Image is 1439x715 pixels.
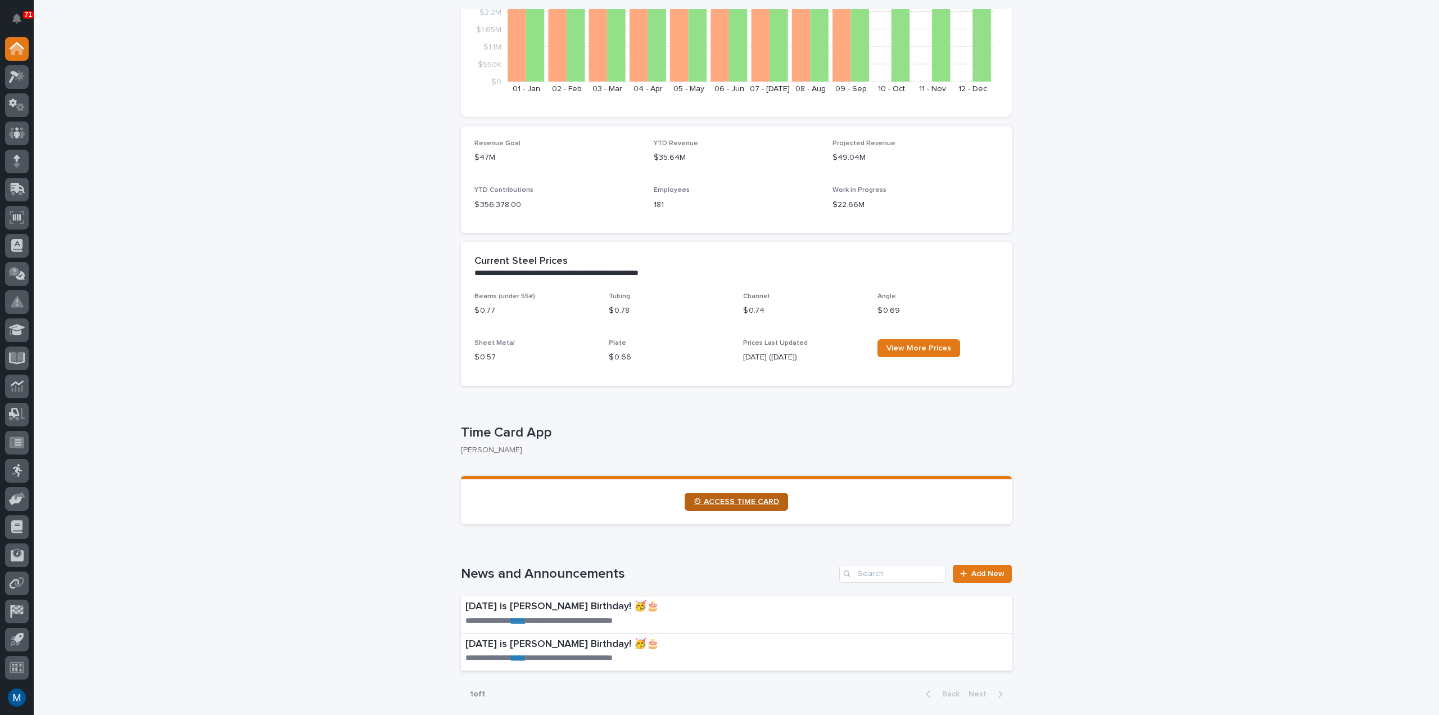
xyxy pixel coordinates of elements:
span: Back [935,690,960,698]
text: 10 - Oct [878,85,905,93]
text: 07 - [DATE] [750,85,790,93]
p: [DATE] is [PERSON_NAME] Birthday! 🥳🎂 [465,638,846,651]
span: Channel [743,293,770,300]
p: 1 of 1 [461,681,494,708]
span: Employees [654,187,690,194]
text: 01 - Jan [513,85,540,93]
span: YTD Contributions [474,187,533,194]
p: [DATE] ([DATE]) [743,352,864,363]
tspan: $2.2M [479,8,501,16]
text: 09 - Sep [835,85,867,93]
tspan: $1.1M [483,43,501,51]
span: Projected Revenue [832,140,895,147]
div: Notifications71 [14,14,29,32]
text: 11 - Nov [919,85,946,93]
p: 181 [654,199,820,211]
span: Plate [609,340,626,347]
p: $49.04M [832,152,998,164]
h1: News and Announcements [461,566,835,582]
text: 08 - Aug [795,85,826,93]
p: $ 0.66 [609,352,730,363]
span: Add New [971,570,1004,578]
tspan: $0 [491,78,501,86]
p: Time Card App [461,425,1007,441]
span: YTD Revenue [654,140,698,147]
span: Work in Progress [832,187,886,194]
span: ⏲ ACCESS TIME CARD [694,498,779,506]
p: $47M [474,152,640,164]
text: 12 - Dec [958,85,987,93]
p: [DATE] is [PERSON_NAME] Birthday! 🥳🎂 [465,601,847,613]
button: Next [964,689,1012,699]
span: Next [969,690,993,698]
p: $22.66M [832,199,998,211]
span: Revenue Goal [474,140,521,147]
p: $ 0.78 [609,305,730,317]
text: 04 - Apr [633,85,663,93]
span: Angle [877,293,896,300]
text: 02 - Feb [552,85,582,93]
a: Add New [953,565,1012,583]
tspan: $1.65M [476,25,501,33]
p: 71 [25,11,32,19]
text: 03 - Mar [592,85,622,93]
span: Sheet Metal [474,340,515,347]
p: [PERSON_NAME] [461,446,1003,455]
button: Back [917,689,964,699]
button: users-avatar [5,686,29,709]
span: Beams (under 55#) [474,293,535,300]
text: 05 - May [673,85,704,93]
tspan: $550K [478,60,501,68]
h2: Current Steel Prices [474,255,568,268]
span: Tubing [609,293,630,300]
p: $ 356,378.00 [474,199,640,211]
input: Search [839,565,946,583]
span: View More Prices [886,344,951,352]
a: View More Prices [877,339,960,357]
p: $ 0.69 [877,305,998,317]
text: 06 - Jun [714,85,744,93]
button: Notifications [5,7,29,30]
span: Prices Last Updated [743,340,808,347]
p: $35.64M [654,152,820,164]
p: $ 0.57 [474,352,595,363]
p: $ 0.77 [474,305,595,317]
a: ⏲ ACCESS TIME CARD [685,493,788,511]
p: $ 0.74 [743,305,864,317]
